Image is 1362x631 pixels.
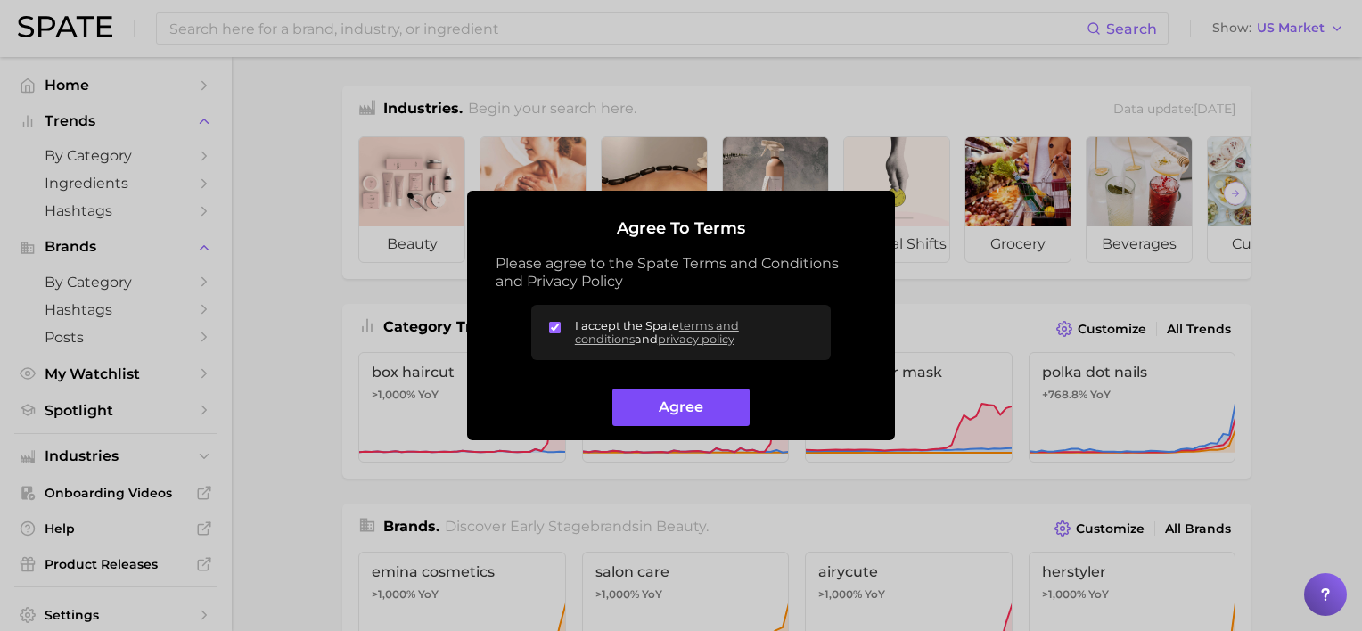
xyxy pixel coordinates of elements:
[612,389,749,427] button: Agree
[575,319,816,346] span: I accept the Spate and
[658,332,734,346] a: privacy policy
[549,322,561,333] input: I accept the Spateterms and conditionsandprivacy policy
[496,255,866,291] p: Please agree to the Spate Terms and Conditions and Privacy Policy
[575,319,739,346] a: terms and conditions
[496,219,866,239] h2: Agree to Terms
